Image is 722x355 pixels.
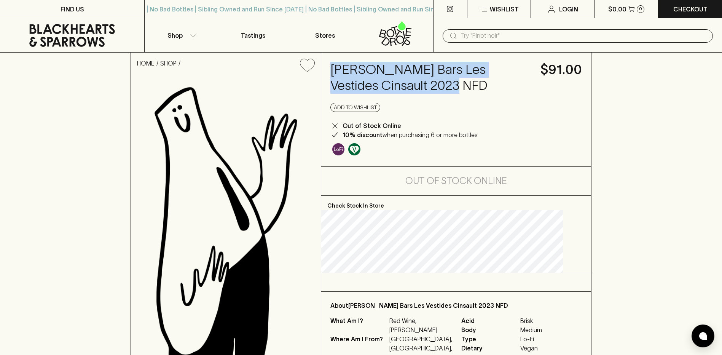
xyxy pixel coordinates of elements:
button: Shop [145,18,217,52]
p: Stores [315,31,335,40]
h4: $91.00 [540,62,582,78]
a: Stores [289,18,361,52]
span: Type [461,334,518,344]
p: 0 [639,7,642,11]
a: Tastings [217,18,289,52]
span: Dietary [461,344,518,353]
p: About [PERSON_NAME] Bars Les Vestides Cinsault 2023 NFD [330,301,582,310]
span: Lo-Fi [520,334,582,344]
a: Some may call it natural, others minimum intervention, either way, it’s hands off & maybe even a ... [330,141,346,157]
h5: Out of Stock Online [405,175,507,187]
a: SHOP [160,60,177,67]
img: bubble-icon [699,332,707,340]
p: $0.00 [608,5,626,14]
p: Tastings [241,31,265,40]
b: 10% discount [343,131,383,138]
p: Checkout [673,5,708,14]
img: Lo-Fi [332,143,344,155]
span: Body [461,325,518,334]
input: Try "Pinot noir" [461,30,707,42]
p: when purchasing 6 or more bottles [343,130,478,139]
span: Vegan [520,344,582,353]
button: Add to wishlist [297,56,318,75]
p: What Am I? [330,316,387,334]
p: Red Wine, [PERSON_NAME] [389,316,452,334]
span: Brisk [520,316,582,325]
span: Medium [520,325,582,334]
button: Add to wishlist [330,103,380,112]
a: Made without the use of any animal products. [346,141,362,157]
h4: [PERSON_NAME] Bars Les Vestides Cinsault 2023 NFD [330,62,531,94]
p: Shop [167,31,183,40]
span: Acid [461,316,518,325]
p: FIND US [61,5,84,14]
a: HOME [137,60,155,67]
p: Out of Stock Online [343,121,401,130]
img: Vegan [348,143,360,155]
p: Wishlist [490,5,519,14]
p: Login [559,5,578,14]
p: Check Stock In Store [321,196,591,210]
